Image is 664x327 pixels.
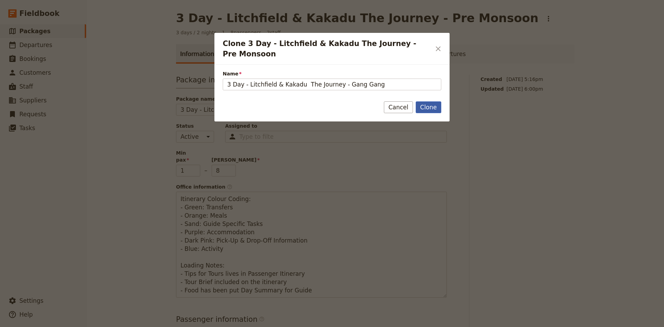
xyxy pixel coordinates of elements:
[223,38,431,59] h2: Clone 3 Day - Litchfield & Kakadu The Journey - Pre Monsoon
[416,101,441,113] button: Clone
[223,79,441,90] input: Name
[432,43,444,55] button: Close dialog
[223,70,441,77] span: Name
[384,101,413,113] button: Cancel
